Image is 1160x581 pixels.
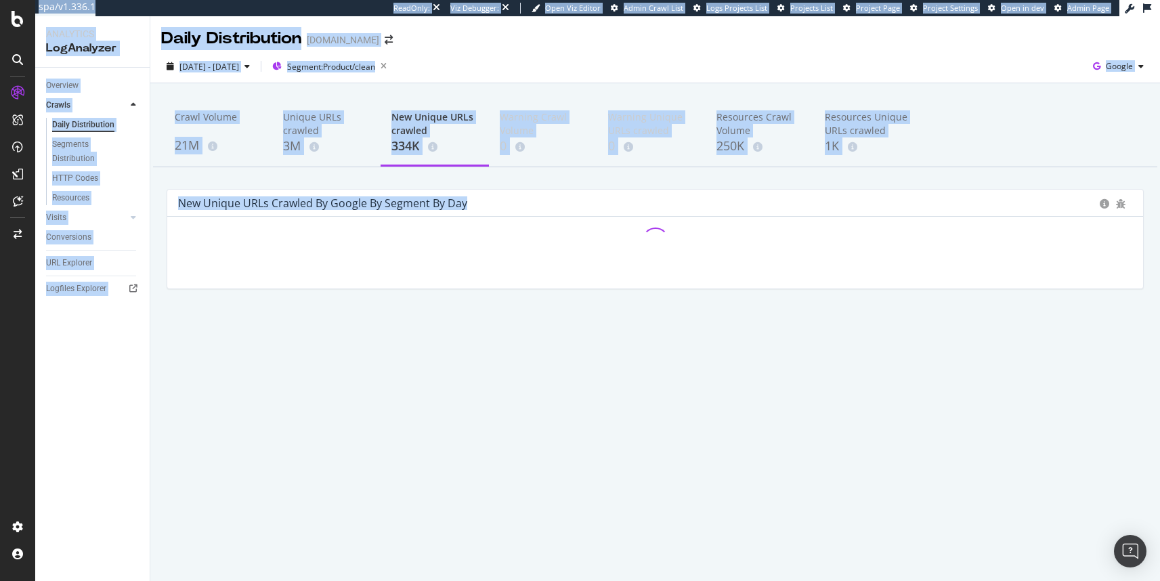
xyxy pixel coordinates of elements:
[307,33,379,47] div: [DOMAIN_NAME]
[52,137,127,166] div: Segments Distribution
[825,137,911,155] div: 1K
[1067,3,1109,13] span: Admin Page
[450,3,499,14] div: Viz Debugger:
[500,137,586,155] div: 0
[706,3,767,13] span: Logs Projects List
[46,98,127,112] a: Crawls
[856,3,900,13] span: Project Page
[161,27,301,50] div: Daily Distribution
[608,110,695,137] div: Warning Unique URLs crawled
[988,3,1044,14] a: Open in dev
[393,3,430,14] div: ReadOnly:
[178,196,467,210] div: New Unique URLs crawled by google by Segment by Day
[283,137,370,155] div: 3M
[608,137,695,155] div: 0
[52,171,98,186] div: HTTP Codes
[46,211,66,225] div: Visits
[52,137,140,166] a: Segments Distribution
[52,118,114,132] div: Daily Distribution
[52,191,89,205] div: Resources
[545,3,601,13] span: Open Viz Editor
[716,137,803,155] div: 250K
[46,211,127,225] a: Visits
[385,35,393,45] div: arrow-right-arrow-left
[287,61,375,72] span: Segment: Product/clean
[500,110,586,137] div: Warning Crawl Volume
[611,3,683,14] a: Admin Crawl List
[1106,60,1133,72] span: Google
[46,256,92,270] div: URL Explorer
[46,256,140,270] a: URL Explorer
[46,230,91,244] div: Conversions
[46,282,140,296] a: Logfiles Explorer
[52,191,140,205] a: Resources
[1114,535,1146,567] div: Open Intercom Messenger
[46,79,79,93] div: Overview
[175,137,261,154] div: 21M
[391,110,478,137] div: New Unique URLs crawled
[923,3,978,13] span: Project Settings
[52,171,140,186] a: HTTP Codes
[1088,56,1149,77] button: Google
[624,3,683,13] span: Admin Crawl List
[1001,3,1044,13] span: Open in dev
[391,137,478,155] div: 334K
[1116,199,1125,209] div: bug
[46,282,106,296] div: Logfiles Explorer
[716,110,803,137] div: Resources Crawl Volume
[825,110,911,137] div: Resources Unique URLs crawled
[1054,3,1109,14] a: Admin Page
[46,27,139,41] div: Analytics
[283,110,370,137] div: Unique URLs crawled
[175,110,261,136] div: Crawl Volume
[46,41,139,56] div: LogAnalyzer
[46,230,140,244] a: Conversions
[46,79,140,93] a: Overview
[910,3,978,14] a: Project Settings
[52,118,140,132] a: Daily Distribution
[46,98,70,112] div: Crawls
[267,56,392,77] button: Segment:Product/clean
[179,61,239,72] span: [DATE] - [DATE]
[1100,199,1109,209] div: circle-info
[843,3,900,14] a: Project Page
[790,3,833,13] span: Projects List
[532,3,601,14] a: Open Viz Editor
[777,3,833,14] a: Projects List
[693,3,767,14] a: Logs Projects List
[161,56,255,77] button: [DATE] - [DATE]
